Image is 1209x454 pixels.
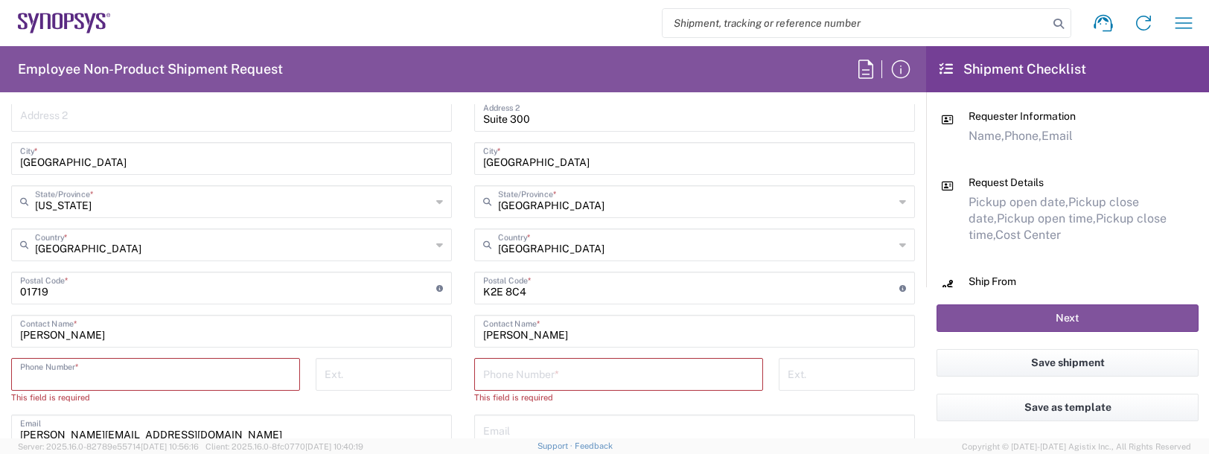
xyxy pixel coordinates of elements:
[937,394,1199,421] button: Save as template
[962,440,1191,453] span: Copyright © [DATE]-[DATE] Agistix Inc., All Rights Reserved
[537,441,575,450] a: Support
[141,442,199,451] span: [DATE] 10:56:16
[969,129,1004,143] span: Name,
[663,9,1048,37] input: Shipment, tracking or reference number
[474,391,763,404] div: This field is required
[997,211,1096,226] span: Pickup open time,
[969,275,1016,287] span: Ship From
[937,349,1199,377] button: Save shipment
[940,60,1086,78] h2: Shipment Checklist
[969,176,1044,188] span: Request Details
[969,110,1076,122] span: Requester Information
[995,228,1061,242] span: Cost Center
[1041,129,1073,143] span: Email
[575,441,613,450] a: Feedback
[969,195,1068,209] span: Pickup open date,
[937,304,1199,332] button: Next
[1004,129,1041,143] span: Phone,
[18,60,283,78] h2: Employee Non-Product Shipment Request
[305,442,363,451] span: [DATE] 10:40:19
[205,442,363,451] span: Client: 2025.16.0-8fc0770
[18,442,199,451] span: Server: 2025.16.0-82789e55714
[11,391,300,404] div: This field is required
